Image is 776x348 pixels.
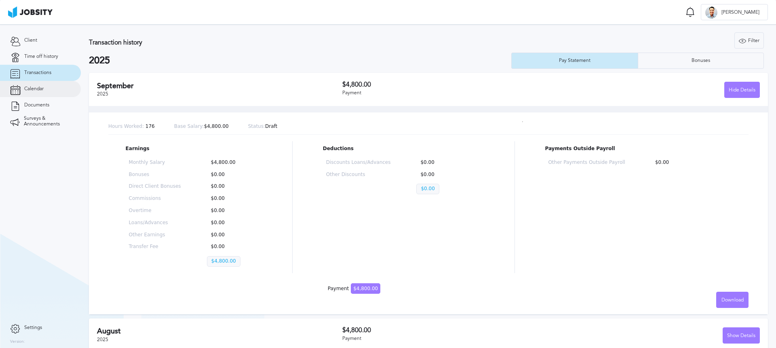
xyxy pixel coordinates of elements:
[721,297,744,303] span: Download
[207,208,259,214] p: $0.00
[342,90,551,96] div: Payment
[705,6,717,19] div: M
[248,124,278,129] p: Draft
[89,55,511,66] h2: 2025
[97,337,108,342] span: 2025
[687,58,714,64] div: Bonuses
[723,327,760,344] button: Show Details
[735,33,763,49] div: Filter
[10,340,25,344] label: Version:
[24,102,49,108] span: Documents
[326,172,391,178] p: Other Discounts
[717,10,763,15] span: [PERSON_NAME]
[89,39,458,46] h3: Transaction history
[207,232,259,238] p: $0.00
[416,172,481,178] p: $0.00
[328,286,380,292] div: Payment
[207,172,259,178] p: $0.00
[342,81,551,88] h3: $4,800.00
[725,82,759,98] div: Hide Details
[651,160,728,166] p: $0.00
[24,325,42,331] span: Settings
[511,53,638,69] button: Pay Statement
[548,160,625,166] p: Other Payments Outside Payroll
[126,146,262,152] p: Earnings
[24,70,51,76] span: Transactions
[326,160,391,166] p: Discounts Loans/Advances
[342,327,551,334] h3: $4,800.00
[416,184,439,194] p: $0.00
[174,124,229,129] p: $4,800.00
[248,123,265,129] span: Status:
[97,82,342,90] h2: September
[207,220,259,226] p: $0.00
[734,32,764,49] button: Filter
[351,283,380,294] span: $4,800.00
[129,160,181,166] p: Monthly Salary
[174,123,204,129] span: Base Salary:
[129,244,181,250] p: Transfer Fee
[207,196,259,202] p: $0.00
[207,244,259,250] p: $0.00
[24,116,71,127] span: Surveys & Announcements
[207,256,240,267] p: $4,800.00
[342,336,551,342] div: Payment
[129,220,181,226] p: Loans/Advances
[24,86,44,92] span: Calendar
[129,208,181,214] p: Overtime
[555,58,595,64] div: Pay Statement
[416,160,481,166] p: $0.00
[129,184,181,189] p: Direct Client Bonuses
[108,124,155,129] p: 176
[108,123,144,129] span: Hours Worked:
[323,146,484,152] p: Deductions
[129,232,181,238] p: Other Earnings
[724,82,760,98] button: Hide Details
[638,53,764,69] button: Bonuses
[24,38,37,43] span: Client
[701,4,768,20] button: M[PERSON_NAME]
[129,196,181,202] p: Commissions
[207,184,259,189] p: $0.00
[129,172,181,178] p: Bonuses
[24,54,58,59] span: Time off history
[8,6,53,18] img: ab4bad089aa723f57921c736e9817d99.png
[207,160,259,166] p: $4,800.00
[97,327,342,335] h2: August
[723,328,759,344] div: Show Details
[545,146,731,152] p: Payments Outside Payroll
[716,292,749,308] button: Download
[97,91,108,97] span: 2025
